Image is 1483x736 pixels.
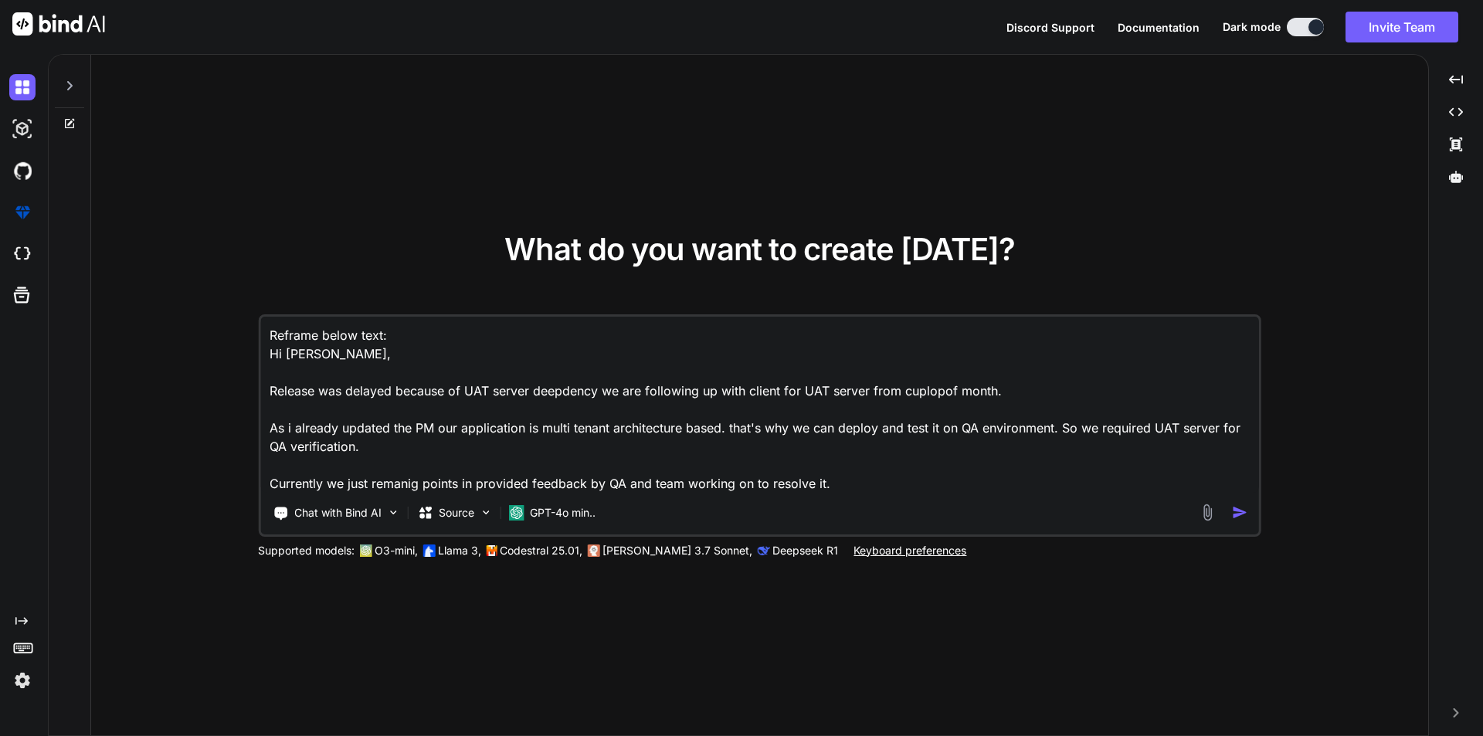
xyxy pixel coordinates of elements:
button: Invite Team [1346,12,1458,42]
img: Pick Tools [386,506,399,519]
p: [PERSON_NAME] 3.7 Sonnet, [602,543,752,558]
p: Source [439,505,474,521]
img: premium [9,199,36,226]
img: settings [9,667,36,694]
span: Documentation [1118,21,1200,34]
p: Codestral 25.01, [500,543,582,558]
span: Dark mode [1223,19,1281,35]
p: Llama 3, [438,543,481,558]
p: Chat with Bind AI [294,505,382,521]
span: What do you want to create [DATE]? [504,230,1015,268]
img: GPT-4 [359,544,372,557]
p: Supported models: [258,543,355,558]
textarea: Reframe below text: Hi [PERSON_NAME], Release was delayed because of UAT server deepdency we are ... [260,317,1259,493]
img: Mistral-AI [486,545,497,556]
img: Llama2 [423,544,435,557]
img: Pick Models [479,506,492,519]
img: darkChat [9,74,36,100]
p: Keyboard preferences [853,543,966,558]
img: cloudideIcon [9,241,36,267]
span: Discord Support [1006,21,1094,34]
img: GPT-4o mini [508,505,524,521]
img: Bind AI [12,12,105,36]
img: claude [587,544,599,557]
button: Documentation [1118,19,1200,36]
img: claude [757,544,769,557]
img: githubDark [9,158,36,184]
p: O3-mini, [375,543,418,558]
p: Deepseek R1 [772,543,838,558]
img: darkAi-studio [9,116,36,142]
img: attachment [1199,504,1217,521]
img: icon [1232,504,1248,521]
p: GPT-4o min.. [530,505,596,521]
button: Discord Support [1006,19,1094,36]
